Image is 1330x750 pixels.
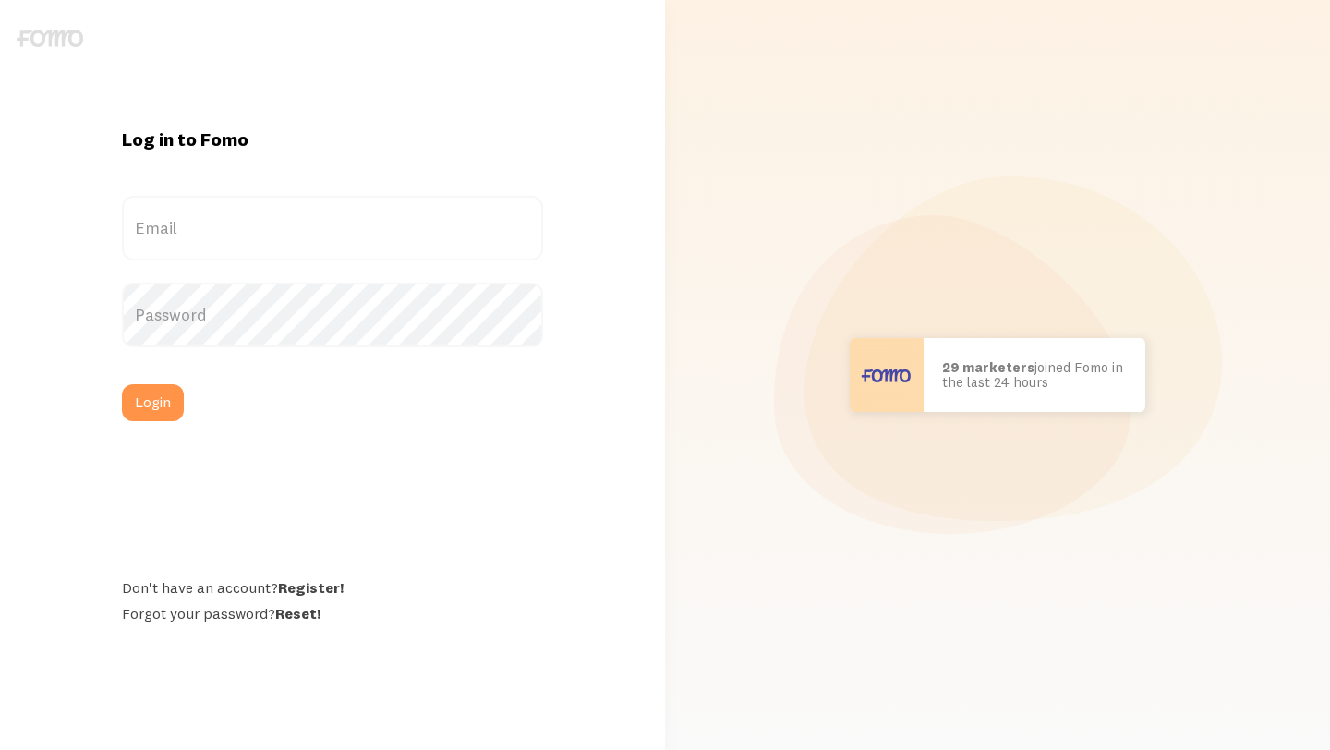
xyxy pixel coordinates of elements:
[122,578,543,597] div: Don't have an account?
[122,127,543,151] h1: Log in to Fomo
[122,283,543,347] label: Password
[942,360,1127,391] p: joined Fomo in the last 24 hours
[275,604,320,623] a: Reset!
[122,384,184,421] button: Login
[942,358,1034,376] b: 29 marketers
[17,30,83,47] img: fomo-logo-gray-b99e0e8ada9f9040e2984d0d95b3b12da0074ffd48d1e5cb62ac37fc77b0b268.svg
[278,578,344,597] a: Register!
[850,338,924,412] img: User avatar
[122,196,543,260] label: Email
[122,604,543,623] div: Forgot your password?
